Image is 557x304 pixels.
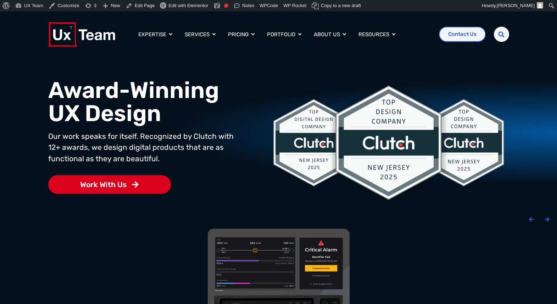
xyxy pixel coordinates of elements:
[48,79,246,125] h1: Award-Winning UX Design
[494,27,509,42] div: Search
[314,31,340,39] a: About us
[48,175,171,194] a: Work With Us
[448,32,477,37] span: Contact Us
[545,217,550,222] div: Next
[267,31,295,39] a: Portfolio
[133,28,433,42] div: Menu Toggle
[80,181,127,188] span: Work With Us
[358,31,389,39] a: Resources
[439,27,486,42] a: Contact Us
[497,3,535,8] span: [PERSON_NAME]
[133,28,433,42] nav: Menu
[185,31,210,39] a: Services
[138,31,166,39] a: Expertise
[522,270,557,304] iframe: Chat Widget
[168,3,208,8] span: Edit with Elementor
[228,31,249,39] a: Pricing
[529,217,534,222] div: Previous
[224,4,228,8] div: Focus keyphrase not set
[48,131,246,164] p: Our work speaks for itself. Recognized by Clutch with 12+ awards, we design digital products that...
